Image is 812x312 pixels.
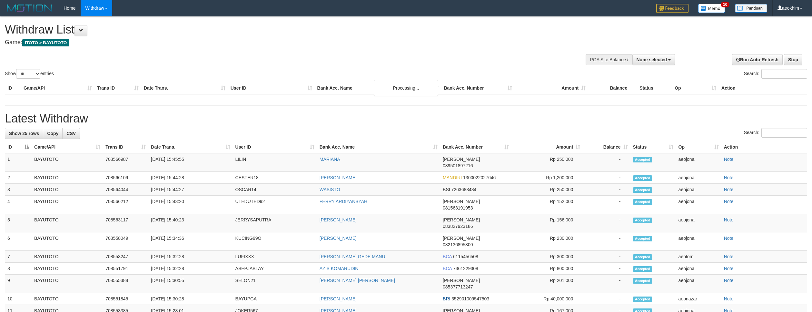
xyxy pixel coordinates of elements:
a: Note [724,266,734,271]
span: Copy 081563191953 to clipboard [443,205,473,210]
span: Copy 082136895300 to clipboard [443,242,473,247]
a: [PERSON_NAME] [320,217,357,222]
td: 10 [5,293,32,305]
span: Accepted [633,157,652,162]
td: 8 [5,263,32,275]
button: None selected [632,54,675,65]
a: Note [724,254,734,259]
td: [DATE] 15:30:28 [148,293,233,305]
th: User ID [228,82,315,94]
a: Note [724,278,734,283]
a: Note [724,296,734,301]
td: Rp 40,000,000 [511,293,583,305]
td: 708551845 [103,293,148,305]
td: - [583,293,630,305]
span: BRI [443,296,450,301]
img: MOTION_logo.png [5,3,54,13]
td: ASEPJABLAY [233,263,317,275]
td: 708566987 [103,153,148,172]
td: 708553247 [103,251,148,263]
h1: Withdraw List [5,23,535,36]
span: Accepted [633,187,652,193]
a: Note [724,175,734,180]
td: UTEDUTED92 [233,196,317,214]
a: WASISTO [320,187,340,192]
th: Action [721,141,807,153]
th: User ID: activate to sort column ascending [233,141,317,153]
td: Rp 1,200,000 [511,172,583,184]
th: Balance [588,82,637,94]
span: [PERSON_NAME] [443,236,480,241]
span: Copy 352901009547503 to clipboard [451,296,489,301]
td: - [583,232,630,251]
input: Search: [761,69,807,79]
td: OSCAR14 [233,184,317,196]
td: Rp 250,000 [511,153,583,172]
td: - [583,184,630,196]
td: LILIN [233,153,317,172]
td: 708566212 [103,196,148,214]
span: Copy 089501897216 to clipboard [443,163,473,168]
td: aeojona [676,196,721,214]
td: [DATE] 15:43:20 [148,196,233,214]
a: Stop [784,54,802,65]
th: Bank Acc. Name: activate to sort column ascending [317,141,440,153]
td: 7 [5,251,32,263]
td: - [583,196,630,214]
span: Copy 085377713247 to clipboard [443,284,473,289]
th: Action [719,82,807,94]
td: BAYUTOTO [32,293,103,305]
td: Rp 800,000 [511,263,583,275]
th: Balance: activate to sort column ascending [583,141,630,153]
td: KUCING99O [233,232,317,251]
th: Date Trans. [141,82,228,94]
th: Op [672,82,719,94]
a: [PERSON_NAME] [320,236,357,241]
td: 2 [5,172,32,184]
td: [DATE] 15:32:28 [148,251,233,263]
span: Copy 083827923186 to clipboard [443,224,473,229]
th: Op: activate to sort column ascending [676,141,721,153]
span: Accepted [633,199,652,205]
a: Note [724,199,734,204]
td: 708564044 [103,184,148,196]
td: 9 [5,275,32,293]
span: CSV [66,131,76,136]
td: [DATE] 15:34:36 [148,232,233,251]
th: Bank Acc. Number [441,82,515,94]
span: ITOTO > BAYUTOTO [22,39,69,46]
td: BAYUTOTO [32,232,103,251]
td: - [583,153,630,172]
span: Accepted [633,236,652,241]
a: MARIANA [320,157,340,162]
span: Accepted [633,218,652,223]
td: aeotom [676,251,721,263]
td: BAYUTOTO [32,263,103,275]
td: [DATE] 15:40:23 [148,214,233,232]
th: Status: activate to sort column ascending [630,141,676,153]
th: Trans ID [94,82,141,94]
td: 4 [5,196,32,214]
label: Show entries [5,69,54,79]
td: aeonazar [676,293,721,305]
td: SELON21 [233,275,317,293]
span: Show 25 rows [9,131,39,136]
td: 708558049 [103,232,148,251]
a: Copy [43,128,63,139]
label: Search: [744,128,807,138]
td: [DATE] 15:30:55 [148,275,233,293]
label: Search: [744,69,807,79]
td: BAYUTOTO [32,184,103,196]
a: Note [724,187,734,192]
span: Copy 7361229308 to clipboard [453,266,478,271]
td: BAYUPGA [233,293,317,305]
th: ID: activate to sort column descending [5,141,32,153]
span: Copy 1300022027646 to clipboard [463,175,496,180]
span: Accepted [633,278,652,284]
th: Game/API: activate to sort column ascending [32,141,103,153]
td: Rp 250,000 [511,184,583,196]
a: CSV [62,128,80,139]
td: BAYUTOTO [32,214,103,232]
a: [PERSON_NAME] [PERSON_NAME] [320,278,395,283]
td: 708555388 [103,275,148,293]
